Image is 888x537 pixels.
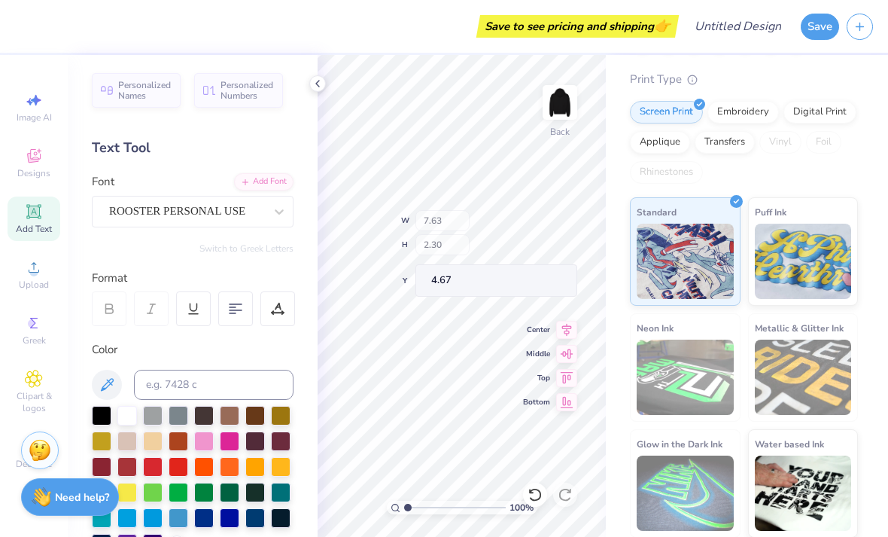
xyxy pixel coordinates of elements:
[523,373,550,383] span: Top
[8,390,60,414] span: Clipart & logos
[637,204,677,220] span: Standard
[637,436,722,452] span: Glow in the Dark Ink
[118,80,172,101] span: Personalized Names
[637,320,674,336] span: Neon Ink
[92,138,293,158] div: Text Tool
[683,11,793,41] input: Untitled Design
[134,370,293,400] input: e.g. 7428 c
[637,340,734,415] img: Neon Ink
[630,131,690,154] div: Applique
[19,279,49,291] span: Upload
[759,131,801,154] div: Vinyl
[545,87,575,117] img: Back
[16,458,52,470] span: Decorate
[755,340,852,415] img: Metallic & Glitter Ink
[783,101,856,124] div: Digital Print
[523,397,550,407] span: Bottom
[17,167,50,179] span: Designs
[695,131,755,154] div: Transfers
[637,224,734,299] img: Standard
[630,71,858,88] div: Print Type
[755,204,786,220] span: Puff Ink
[92,270,295,287] div: Format
[199,243,293,255] button: Switch to Greek Letters
[637,456,734,531] img: Glow in the Dark Ink
[755,456,852,531] img: Water based Ink
[755,436,824,452] span: Water based Ink
[523,325,550,335] span: Center
[630,161,703,184] div: Rhinestones
[523,349,550,359] span: Middle
[550,125,570,139] div: Back
[707,101,779,124] div: Embroidery
[234,173,293,191] div: Add Font
[92,341,293,359] div: Color
[17,111,52,124] span: Image AI
[806,131,841,154] div: Foil
[16,223,52,235] span: Add Text
[509,501,534,514] span: 100 %
[755,224,852,299] img: Puff Ink
[220,80,274,101] span: Personalized Numbers
[654,17,671,35] span: 👉
[55,490,109,505] strong: Need help?
[92,173,114,191] label: Font
[23,334,46,346] span: Greek
[801,14,839,40] button: Save
[480,15,675,38] div: Save to see pricing and shipping
[755,320,844,336] span: Metallic & Glitter Ink
[630,101,703,124] div: Screen Print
